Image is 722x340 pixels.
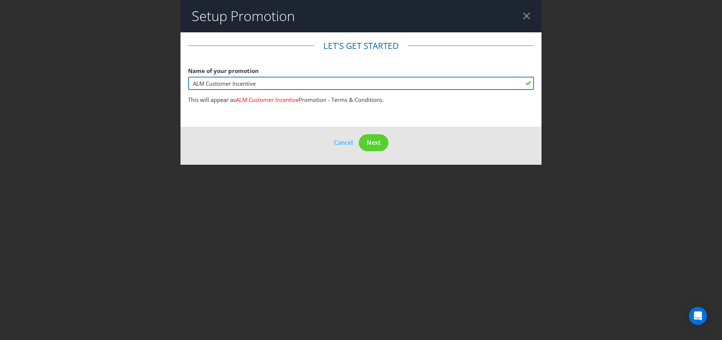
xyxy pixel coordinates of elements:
button: Next [359,134,388,151]
span: Promotion - Terms & Conditions. [299,96,384,103]
input: e.g. My Promotion [188,77,534,90]
div: Open Intercom Messenger [689,307,707,325]
span: Name of your promotion [188,67,259,74]
span: Next [367,138,381,147]
legend: Let's get started [314,40,408,52]
button: Cancel [334,138,353,147]
span: This will appear as [188,96,236,103]
span: ALM Customer Incentive [236,96,299,103]
h2: Setup Promotion [192,9,295,24]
